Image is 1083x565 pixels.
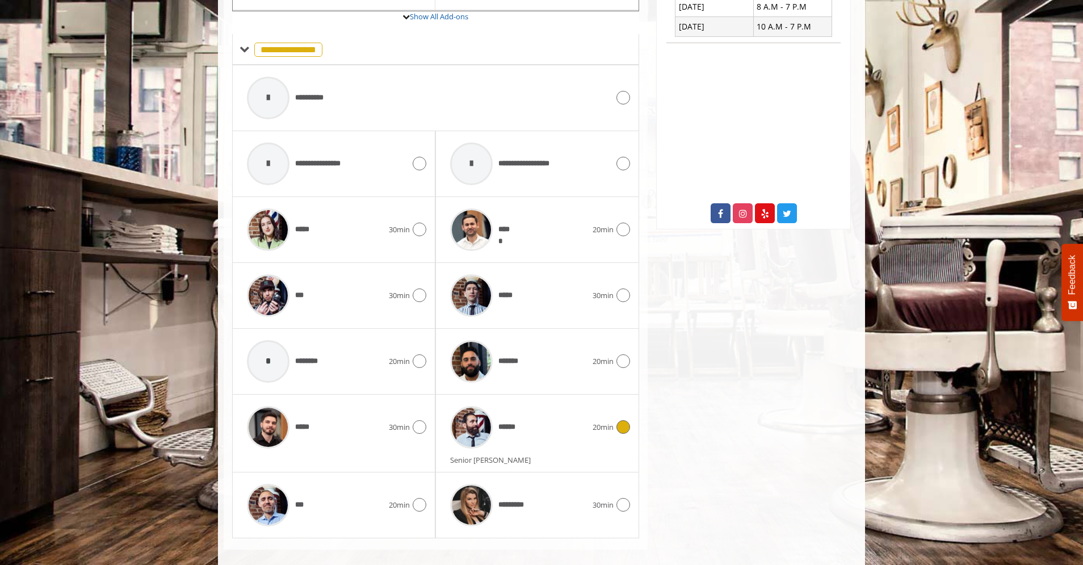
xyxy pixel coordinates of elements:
[593,499,614,511] span: 30min
[593,224,614,236] span: 20min
[389,421,410,433] span: 30min
[593,355,614,367] span: 20min
[389,355,410,367] span: 20min
[410,11,468,22] a: Show All Add-ons
[389,290,410,302] span: 30min
[1067,255,1077,295] span: Feedback
[593,421,614,433] span: 20min
[389,224,410,236] span: 30min
[1061,244,1083,321] button: Feedback - Show survey
[593,290,614,302] span: 30min
[450,455,536,465] span: Senior [PERSON_NAME]
[675,17,754,36] td: [DATE]
[753,17,832,36] td: 10 A.M - 7 P.M
[389,499,410,511] span: 20min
